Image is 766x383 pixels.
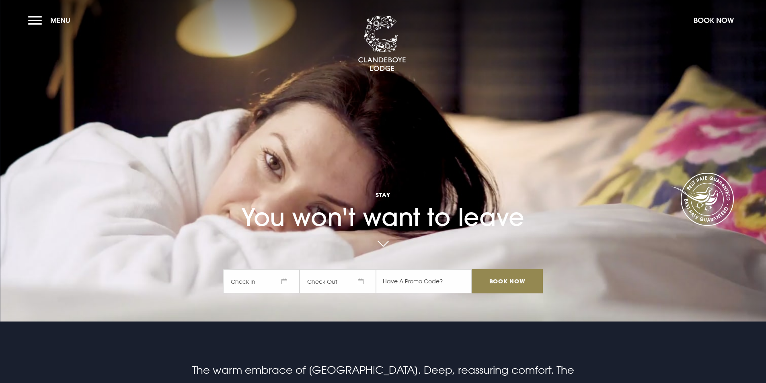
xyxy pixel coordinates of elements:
[376,269,472,293] input: Have A Promo Code?
[28,12,74,29] button: Menu
[300,269,376,293] span: Check Out
[223,191,542,199] span: Stay
[358,16,406,72] img: Clandeboye Lodge
[690,12,738,29] button: Book Now
[50,16,70,25] span: Menu
[472,269,542,293] input: Book Now
[223,167,542,231] h1: You won't want to leave
[223,269,300,293] span: Check In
